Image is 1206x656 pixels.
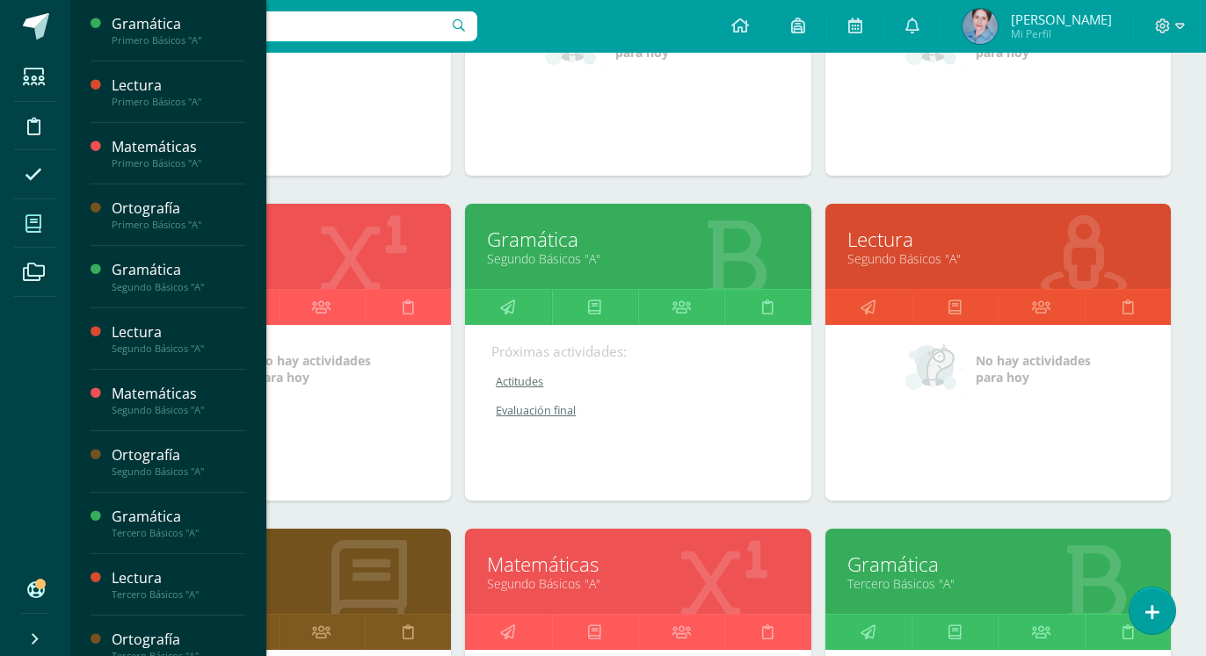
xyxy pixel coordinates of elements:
div: Primero Básicos "A" [112,219,245,231]
a: LecturaPrimero Básicos "A" [112,76,245,108]
img: no_activities_small.png [905,342,963,395]
div: Matemáticas [112,137,245,157]
a: MatemáticasSegundo Básicos "A" [112,384,245,416]
a: MatemáticasPrimero Básicos "A" [112,137,245,169]
div: Segundo Básicos "A" [112,281,245,293]
a: Lectura [847,226,1149,253]
a: Primero Básicos "A" [127,250,429,267]
a: Segundo Básicos "A" [847,250,1149,267]
a: GramáticaTercero Básicos "A" [112,507,245,539]
div: Gramática [112,260,245,280]
a: GramáticaSegundo Básicos "A" [112,260,245,292]
a: Gramática [847,551,1149,578]
div: Matemáticas [112,384,245,404]
a: Segundo Básicos "A" [127,575,429,592]
a: Evaluación final [491,403,786,418]
img: f7548f7f17067687f030f24d0d01e9c5.png [963,9,998,44]
a: Actitudes [491,374,786,389]
span: Mi Perfil [1011,26,1112,41]
div: Lectura [112,322,245,342]
div: Ortografía [112,445,245,465]
div: Ortografía [112,198,245,219]
a: Ortografía [127,551,429,578]
div: Primero Básicos "A" [112,96,245,108]
a: Evaluación final [132,78,426,93]
div: Lectura [112,568,245,588]
a: Segundo Básicos "A" [487,250,788,267]
span: [PERSON_NAME] [1011,11,1112,28]
div: Gramática [112,14,245,34]
div: Próximas actividades: [491,342,784,361]
a: Gramática [487,226,788,253]
div: Segundo Básicos "A" [112,465,245,478]
a: GramáticaPrimero Básicos "A" [112,14,245,47]
a: LecturaTercero Básicos "A" [112,568,245,601]
span: No hay actividades para hoy [976,352,1091,386]
a: Tercero Básicos "A" [847,575,1149,592]
div: Tercero Básicos "A" [112,588,245,601]
div: Lectura [112,76,245,96]
a: LecturaSegundo Básicos "A" [112,322,245,355]
div: Ortografía [112,630,245,650]
input: Busca un usuario... [82,11,477,41]
span: No hay actividades para hoy [256,352,371,386]
a: Matemáticas [487,551,788,578]
a: Matemáticas [127,226,429,253]
div: Primero Básicos "A" [112,157,245,169]
a: Segundo Básicos "A" [487,575,788,592]
div: Segundo Básicos "A" [112,342,245,355]
a: OrtografíaSegundo Básicos "A" [112,445,245,478]
div: Gramática [112,507,245,527]
div: Segundo Básicos "A" [112,404,245,416]
a: Actitud [132,49,426,64]
div: Tercero Básicos "A" [112,527,245,539]
a: OrtografíaPrimero Básicos "A" [112,198,245,231]
div: Primero Básicos "A" [112,34,245,47]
